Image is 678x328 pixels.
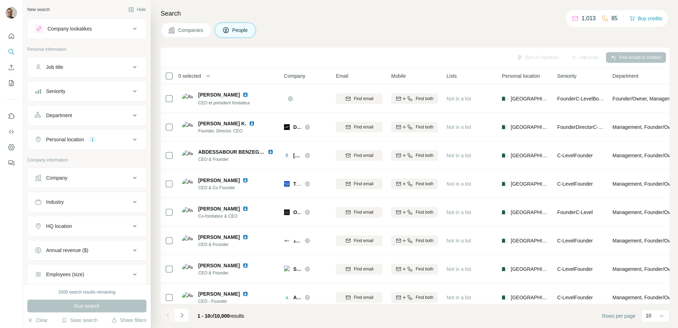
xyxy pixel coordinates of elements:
span: Not in a list [446,181,471,187]
img: Logo of ONE Creative [284,209,290,215]
span: [PERSON_NAME] [198,263,240,268]
div: New search [27,6,50,13]
span: 🇩🇿 [502,266,508,273]
span: Find both [416,237,433,244]
img: Logo of A-Tech Solutions [284,295,290,300]
img: Logo of Sihhatech Algerie [284,153,290,158]
img: LinkedIn logo [243,177,248,183]
div: Company lookalikes [48,25,92,32]
img: LinkedIn logo [243,234,248,240]
div: Company [46,174,67,181]
span: [GEOGRAPHIC_DATA] [511,266,549,273]
button: Buy credits [629,13,662,23]
span: [PERSON_NAME] K. [198,120,246,127]
button: Find both [391,207,438,218]
button: Find email [336,179,383,189]
span: Find both [416,152,433,159]
span: [PERSON_NAME] [198,205,240,212]
p: Personal information [27,46,146,53]
button: Industry [28,193,146,211]
span: [GEOGRAPHIC_DATA] [511,95,549,102]
span: Founder C-Level Board Member [557,96,626,102]
span: Find both [416,266,433,272]
span: A-Tech Solutions [293,294,301,301]
span: Find both [416,95,433,102]
span: People [232,27,249,34]
button: My lists [6,77,17,89]
img: Logo of سوق ديزاد [284,238,290,244]
button: Company [28,169,146,186]
button: Company lookalikes [28,20,146,37]
span: Find both [416,124,433,130]
button: Enrich CSV [6,61,17,74]
span: Department [612,72,638,80]
img: Avatar [182,263,193,275]
button: Save search [61,317,98,324]
button: Personal location1 [28,131,146,148]
span: CEO & Founder [198,241,251,248]
button: Find email [336,93,383,104]
span: Find email [354,266,373,272]
span: 0 selected [178,72,201,80]
button: Find both [391,264,438,274]
span: Find both [416,181,433,187]
h4: Search [161,9,669,18]
span: سوق ديزاد [293,237,301,244]
span: CEO - Founder [198,298,251,305]
div: Personal location [46,136,84,143]
button: Seniority [28,83,146,100]
span: [PERSON_NAME] [198,234,240,241]
button: Employees (size) [28,266,146,283]
button: Find email [336,292,383,303]
span: of [210,313,215,319]
span: Find email [354,237,373,244]
img: Logo of Survision [284,266,290,273]
button: Quick start [6,30,17,43]
span: ABDESSABOUR BENZEGANE [198,149,269,155]
button: Find email [336,150,383,161]
img: Avatar [182,178,193,190]
button: Department [28,107,146,124]
span: [PERSON_NAME] [293,152,301,159]
span: Find both [416,294,433,301]
span: Not in a list [446,124,471,130]
span: Find both [416,209,433,215]
img: LinkedIn logo [243,291,248,297]
span: Not in a list [446,238,471,244]
img: LinkedIn logo [268,149,273,155]
span: CEO & Co Founder [198,185,251,191]
span: Companies [178,27,204,34]
span: 1 - 10 [198,313,210,319]
button: Find both [391,122,438,132]
span: Find email [354,209,373,215]
span: [PERSON_NAME] [198,91,240,98]
p: 1,013 [582,14,596,23]
span: Find email [354,124,373,130]
img: Avatar [182,207,193,218]
span: results [198,313,244,319]
div: Job title [46,64,63,71]
span: C-Level Founder [557,181,593,187]
p: 85 [611,14,618,23]
button: Use Surfe API [6,125,17,138]
span: Not in a list [446,153,471,158]
span: 🇩🇿 [502,237,508,244]
button: Find both [391,150,438,161]
button: Feedback [6,157,17,169]
div: HQ location [46,223,72,230]
span: Seniority [557,72,576,80]
span: [GEOGRAPHIC_DATA] [511,152,549,159]
span: [GEOGRAPHIC_DATA] [511,237,549,244]
span: Not in a list [446,209,471,215]
span: 🇩🇿 [502,294,508,301]
span: Not in a list [446,266,471,272]
div: Annual revenue ($) [46,247,88,254]
span: Dz Let [293,124,301,131]
img: Avatar [182,235,193,246]
span: Email [336,72,348,80]
span: 🇩🇿 [502,209,508,216]
span: Not in a list [446,96,471,102]
span: Find email [354,294,373,301]
img: Avatar [182,93,193,104]
span: Find email [354,181,373,187]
